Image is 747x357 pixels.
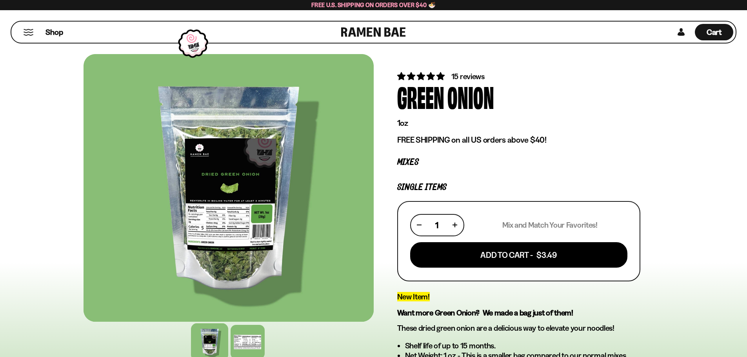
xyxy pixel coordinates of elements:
p: Mixes [397,159,640,166]
span: Free U.S. Shipping on Orders over $40 🍜 [311,1,436,9]
div: Onion [447,82,494,111]
button: Mobile Menu Trigger [23,29,34,36]
p: FREE SHIPPING on all US orders above $40! [397,135,640,145]
span: 5.00 stars [397,71,446,81]
span: New Item! [397,292,430,301]
span: Cart [707,27,722,37]
a: Cart [695,22,733,43]
div: Green [397,82,444,111]
li: Shelf life of up to 15 months. [405,341,640,351]
span: Shop [45,27,63,38]
p: Single Items [397,184,640,191]
a: Shop [45,24,63,40]
button: Add To Cart - $3.49 [410,242,627,268]
p: 1oz [397,118,640,128]
p: Mix and Match Your Favorites! [502,220,598,230]
span: 1 [435,220,438,230]
strong: Want more Green Onion? We made a bag just of them! [397,308,573,317]
p: These dried green onion are a delicious way to elevate your noodles! [397,323,640,333]
span: 15 reviews [451,72,485,81]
